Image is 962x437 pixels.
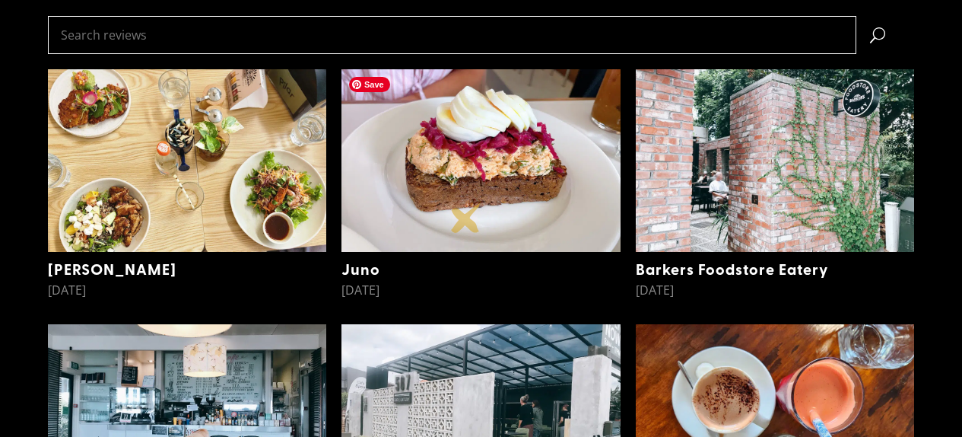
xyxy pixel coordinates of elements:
span: [DATE] [636,282,674,298]
span: Save [349,77,390,92]
iframe: Brevo live chat [901,376,947,422]
a: Barkers Foodstore Eatery [636,258,828,279]
span: U [856,16,914,54]
a: Juno [341,258,380,279]
span: [DATE] [341,282,379,298]
img: Juno [341,69,620,252]
input: Search reviews [48,16,856,54]
img: Barkers Foodstore Eatery [636,69,914,252]
img: Pilar [48,69,326,252]
span: [DATE] [48,282,86,298]
a: [PERSON_NAME] [48,258,176,279]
